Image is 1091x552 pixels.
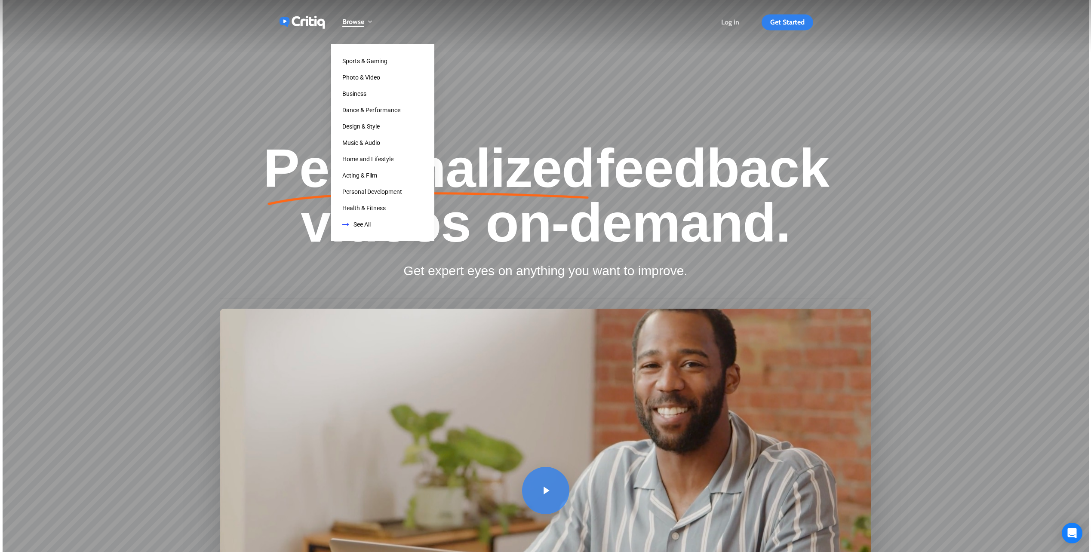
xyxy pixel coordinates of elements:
span: Sports & Gaming [342,58,387,64]
span: Get Started [770,18,805,26]
span: Acting & Film [342,172,377,179]
span: Music & Audio [342,139,380,146]
a: Health & Fitness [340,200,426,216]
a: Personal Development [340,184,426,200]
a: Music & Audio [340,135,426,151]
h1: feedback videos on-demand. [220,141,872,250]
span: Browse [342,18,364,26]
span: Dance & Performance [342,107,400,113]
a: Home and Lifestyle [340,151,426,167]
a: Browse [342,18,373,26]
span: Business [342,90,366,97]
span: Design & Style [342,123,380,130]
a: Design & Style [340,118,426,135]
span: Personal Development [342,188,402,195]
span: Home and Lifestyle [342,156,393,163]
a: Business [340,86,426,102]
div: Open Intercom Messenger [1062,523,1082,543]
a: See All [340,216,426,233]
em: Personalized [262,141,596,196]
a: Photo & Video [340,69,426,86]
span: Log in [721,18,739,26]
a: Acting & Film [340,167,426,184]
span: Health & Fitness [342,205,386,212]
h3: Get expert eyes on anything you want to improve. [220,263,872,279]
a: Sports & Gaming [340,53,426,69]
a: Get Started [762,19,813,26]
a: Dance & Performance [340,102,426,118]
span: Photo & Video [342,74,380,81]
span: See All [353,221,371,228]
a: Log in [721,19,739,26]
